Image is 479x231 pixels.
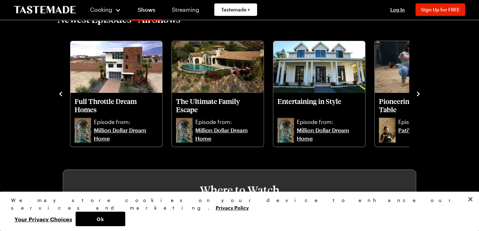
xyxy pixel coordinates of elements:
[398,118,462,126] p: Episode from:
[390,7,405,12] span: Log In
[421,7,460,12] span: Sign Up for FREE
[384,6,411,13] button: Log In
[11,212,76,226] button: Your Privacy Choices
[375,41,467,93] img: Pioneering From Farm to Table
[214,3,257,16] a: Tastemade +
[176,97,260,116] a: The Ultimate Family Escape
[90,6,112,13] span: Cooking
[221,6,250,13] span: Tastemade +
[70,41,162,147] div: Full Throttle Dream Homes
[379,97,462,114] p: Pioneering From Farm to Table
[375,41,467,147] div: Pioneering From Farm to Table
[14,6,76,14] a: To Tastemade Home Page
[176,97,260,114] p: The Ultimate Family Escape
[277,97,361,114] p: Entertaining in Style
[57,89,64,97] button: navigate to previous item
[195,126,260,143] a: Million Dollar Dream Home
[273,41,365,93] img: Entertaining in Style
[416,3,465,16] button: Sign Up for FREE
[195,118,260,126] p: Episode from:
[216,204,249,211] a: More information about your privacy, opens in a new tab
[398,126,462,143] a: Pati's Mexican Table
[172,41,264,147] div: The Ultimate Family Escape
[277,97,361,116] a: Entertaining in Style
[75,97,158,116] a: Full Throttle Dream Homes
[273,39,374,147] div: 6 / 10
[374,39,476,147] div: 7 / 10
[70,41,162,93] img: Full Throttle Dream Homes
[131,1,162,21] a: Shows
[171,39,273,147] div: 5 / 10
[297,118,361,126] p: Episode from:
[463,192,478,207] button: Close
[90,1,121,18] button: Cooking
[379,97,462,116] a: Pioneering From Farm to Table
[94,126,158,143] a: Million Dollar Dream Home
[297,126,361,143] a: Million Dollar Dream Home
[84,184,395,196] h3: Where to Watch
[11,196,462,212] div: We may store cookies on your device to enhance our services and marketing.
[76,212,125,226] button: Ok
[75,97,158,114] p: Full Throttle Dream Homes
[415,89,422,97] button: navigate to next item
[273,41,365,147] div: Entertaining in Style
[172,41,264,93] img: The Ultimate Family Escape
[94,118,158,126] p: Episode from:
[11,196,462,226] div: Privacy
[70,39,171,147] div: 4 / 10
